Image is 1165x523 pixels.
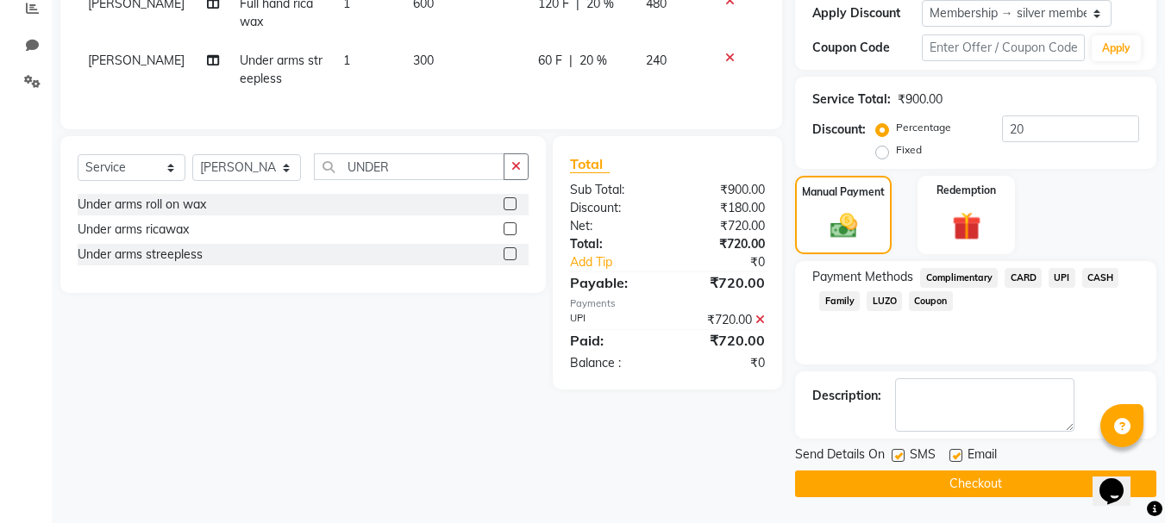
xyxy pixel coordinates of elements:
[968,445,997,467] span: Email
[922,34,1085,61] input: Enter Offer / Coupon Code
[1082,268,1119,288] span: CASH
[686,253,779,271] div: ₹0
[795,470,1156,497] button: Checkout
[1093,454,1148,506] iframe: chat widget
[795,445,885,467] span: Send Details On
[579,52,607,70] span: 20 %
[88,53,185,68] span: [PERSON_NAME]
[943,209,990,244] img: _gift.svg
[812,268,913,286] span: Payment Methods
[667,217,778,235] div: ₹720.00
[557,217,667,235] div: Net:
[812,90,891,109] div: Service Total:
[557,253,686,271] a: Add Tip
[896,120,951,135] label: Percentage
[557,235,667,253] div: Total:
[898,90,943,109] div: ₹900.00
[667,354,778,372] div: ₹0
[538,52,562,70] span: 60 F
[896,142,922,158] label: Fixed
[413,53,434,68] span: 300
[909,291,953,311] span: Coupon
[1049,268,1075,288] span: UPI
[646,53,667,68] span: 240
[314,153,504,180] input: Search or Scan
[822,210,866,241] img: _cash.svg
[569,52,573,70] span: |
[667,311,778,329] div: ₹720.00
[557,272,667,293] div: Payable:
[78,246,203,264] div: Under arms streepless
[667,235,778,253] div: ₹720.00
[667,199,778,217] div: ₹180.00
[1005,268,1042,288] span: CARD
[667,272,778,293] div: ₹720.00
[667,181,778,199] div: ₹900.00
[557,354,667,372] div: Balance :
[78,221,189,239] div: Under arms ricawax
[240,53,323,86] span: Under arms streepless
[557,330,667,351] div: Paid:
[557,311,667,329] div: UPI
[812,387,881,405] div: Description:
[667,330,778,351] div: ₹720.00
[78,196,206,214] div: Under arms roll on wax
[812,39,921,57] div: Coupon Code
[570,296,765,311] div: Payments
[557,181,667,199] div: Sub Total:
[812,4,921,22] div: Apply Discount
[867,291,902,311] span: LUZO
[936,183,996,198] label: Redemption
[343,53,350,68] span: 1
[819,291,860,311] span: Family
[802,184,885,200] label: Manual Payment
[557,199,667,217] div: Discount:
[1092,35,1141,61] button: Apply
[812,121,866,139] div: Discount:
[910,445,936,467] span: SMS
[570,155,610,173] span: Total
[920,268,998,288] span: Complimentary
